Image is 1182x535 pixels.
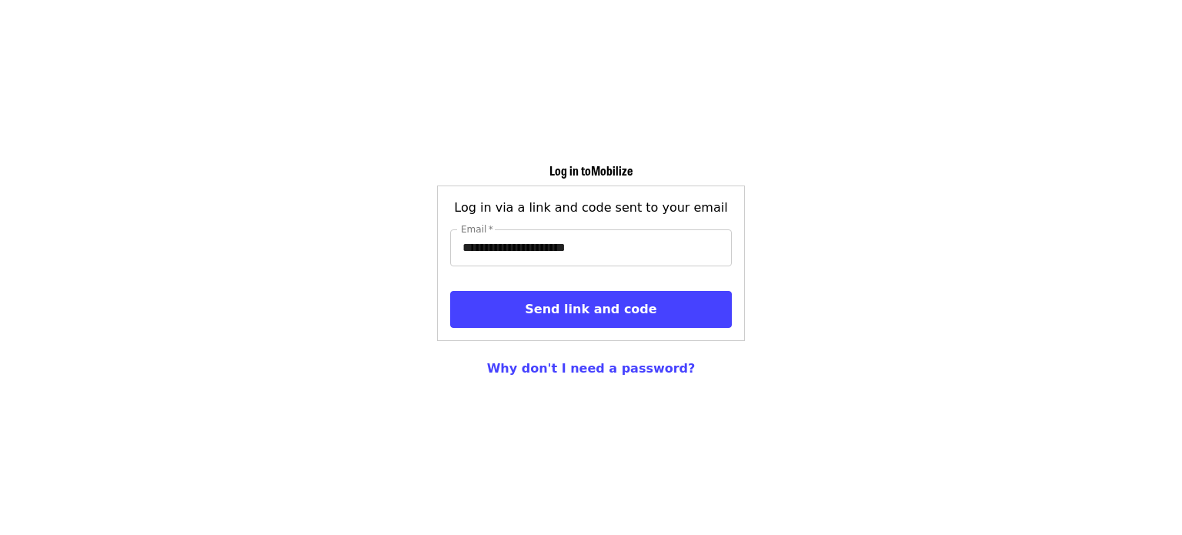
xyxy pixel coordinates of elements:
[549,162,633,179] span: Log in to Mobilize
[487,361,696,376] a: Why don't I need a password?
[450,229,732,266] input: [object Object]
[461,223,486,234] span: Email
[454,200,727,215] span: Log in via a link and code sent to your email
[525,302,656,316] span: Send link and code
[450,291,732,328] button: Send link and code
